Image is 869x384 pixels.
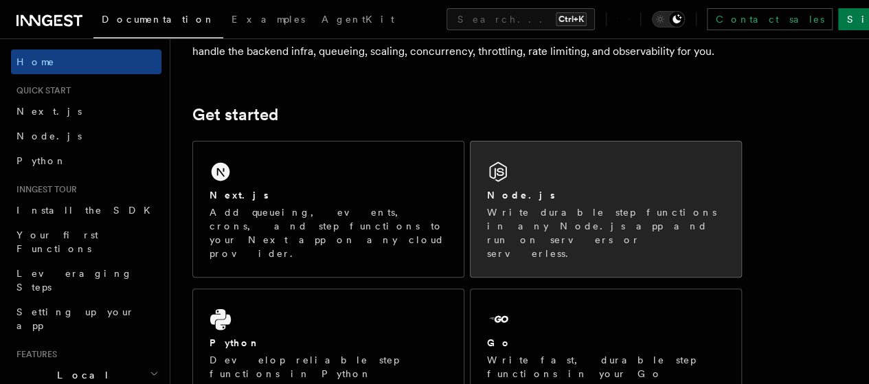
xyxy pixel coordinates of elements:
button: Search...Ctrl+K [447,8,595,30]
a: AgentKit [313,4,403,37]
span: Inngest tour [11,184,77,195]
a: Contact sales [707,8,833,30]
span: Documentation [102,14,215,25]
p: Write durable step functions in any Node.js app and run on servers or serverless. [487,205,725,260]
a: Leveraging Steps [11,261,161,300]
span: Leveraging Steps [16,268,133,293]
p: Add queueing, events, crons, and step functions to your Next app on any cloud provider. [210,205,447,260]
a: Setting up your app [11,300,161,338]
a: Node.jsWrite durable step functions in any Node.js app and run on servers or serverless. [470,141,742,278]
button: Toggle dark mode [652,11,685,27]
span: Python [16,155,67,166]
span: Install the SDK [16,205,159,216]
kbd: Ctrl+K [556,12,587,26]
h2: Go [487,336,512,350]
span: Your first Functions [16,229,98,254]
span: Next.js [16,106,82,117]
a: Home [11,49,161,74]
a: Python [11,148,161,173]
span: AgentKit [321,14,394,25]
h2: Python [210,336,260,350]
span: Examples [232,14,305,25]
span: Features [11,349,57,360]
a: Install the SDK [11,198,161,223]
h2: Node.js [487,188,555,202]
span: Node.js [16,131,82,142]
a: Get started [192,105,278,124]
span: Home [16,55,55,69]
p: Write functions in TypeScript, Python or Go to power background and scheduled jobs, with steps bu... [192,23,742,61]
a: Documentation [93,4,223,38]
h2: Next.js [210,188,269,202]
a: Node.js [11,124,161,148]
a: Your first Functions [11,223,161,261]
span: Setting up your app [16,306,135,331]
a: Next.js [11,99,161,124]
span: Quick start [11,85,71,96]
a: Examples [223,4,313,37]
a: Next.jsAdd queueing, events, crons, and step functions to your Next app on any cloud provider. [192,141,464,278]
